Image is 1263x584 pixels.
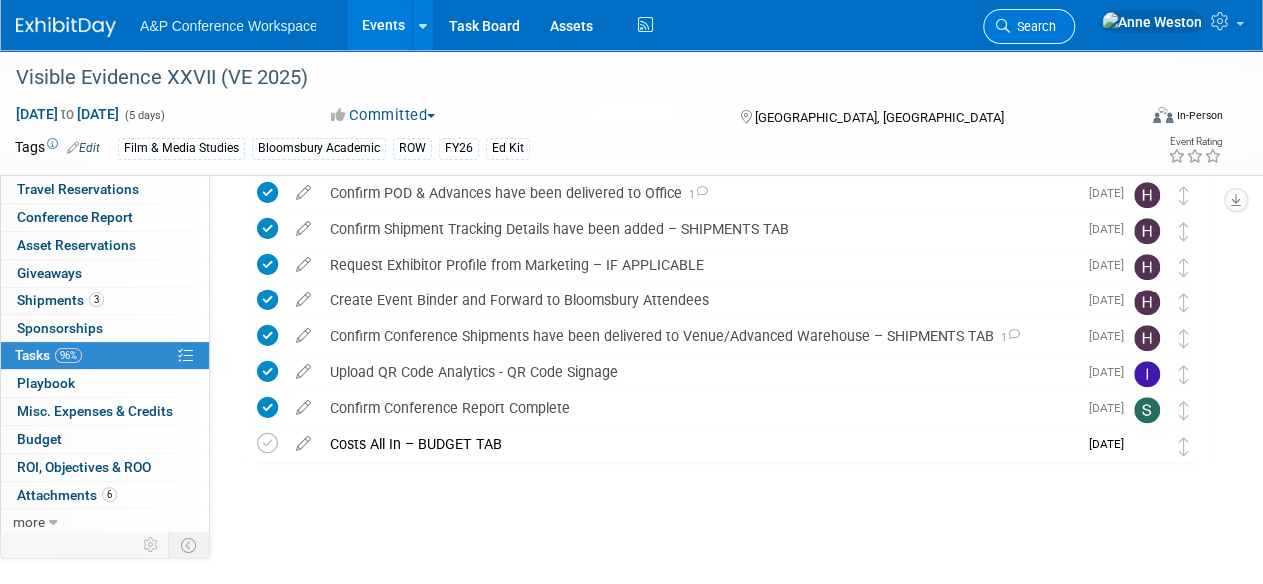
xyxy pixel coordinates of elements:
[1,342,209,369] a: Tasks96%
[320,391,1077,425] div: Confirm Conference Report Complete
[1134,361,1160,387] img: Ira Sumarno
[1010,19,1056,34] span: Search
[1179,365,1189,384] i: Move task
[286,256,320,274] a: edit
[169,532,210,558] td: Toggle Event Tabs
[1179,258,1189,277] i: Move task
[140,18,317,34] span: A&P Conference Workspace
[1,288,209,314] a: Shipments3
[320,248,1077,282] div: Request Exhibitor Profile from Marketing – IF APPLICABLE
[286,327,320,345] a: edit
[286,363,320,381] a: edit
[286,435,320,453] a: edit
[1179,401,1189,420] i: Move task
[1,315,209,342] a: Sponsorships
[994,331,1020,344] span: 1
[1,454,209,481] a: ROI, Objectives & ROO
[286,399,320,417] a: edit
[1089,258,1134,272] span: [DATE]
[1179,186,1189,205] i: Move task
[439,138,479,159] div: FY26
[1,370,209,397] a: Playbook
[17,265,82,281] span: Giveaways
[1134,433,1160,459] img: Anne Weston
[55,348,82,363] span: 96%
[1134,325,1160,351] img: Hannah Siegel
[320,212,1077,246] div: Confirm Shipment Tracking Details have been added – SHIPMENTS TAB
[1089,365,1134,379] span: [DATE]
[17,237,136,253] span: Asset Reservations
[486,138,530,159] div: Ed Kit
[1101,11,1203,33] img: Anne Weston
[1,482,209,509] a: Attachments6
[15,137,100,160] td: Tags
[17,375,75,391] span: Playbook
[1046,104,1223,134] div: Event Format
[1089,222,1134,236] span: [DATE]
[17,292,104,308] span: Shipments
[754,110,1003,125] span: [GEOGRAPHIC_DATA], [GEOGRAPHIC_DATA]
[17,487,117,503] span: Attachments
[1,260,209,287] a: Giveaways
[89,292,104,307] span: 3
[983,9,1075,44] a: Search
[1,176,209,203] a: Travel Reservations
[102,487,117,502] span: 6
[1134,290,1160,315] img: Hannah Siegel
[1,204,209,231] a: Conference Report
[1168,137,1222,147] div: Event Rating
[15,105,120,123] span: [DATE] [DATE]
[1089,186,1134,200] span: [DATE]
[67,141,100,155] a: Edit
[1179,437,1189,456] i: Move task
[1134,218,1160,244] img: Hannah Siegel
[320,427,1077,461] div: Costs All In – BUDGET TAB
[15,347,82,363] span: Tasks
[1089,437,1134,451] span: [DATE]
[1089,293,1134,307] span: [DATE]
[1179,329,1189,348] i: Move task
[16,17,116,37] img: ExhibitDay
[17,431,62,447] span: Budget
[1,426,209,453] a: Budget
[1089,329,1134,343] span: [DATE]
[9,60,1120,96] div: Visible Evidence XXVII (VE 2025)
[320,355,1077,389] div: Upload QR Code Analytics - QR Code Signage
[134,532,169,558] td: Personalize Event Tab Strip
[1134,254,1160,280] img: Hannah Siegel
[123,109,165,122] span: (5 days)
[17,459,151,475] span: ROI, Objectives & ROO
[393,138,432,159] div: ROW
[320,319,1077,353] div: Confirm Conference Shipments have been delivered to Venue/Advanced Warehouse – SHIPMENTS TAB
[682,188,708,201] span: 1
[1,398,209,425] a: Misc. Expenses & Credits
[1134,182,1160,208] img: Hannah Siegel
[1179,222,1189,241] i: Move task
[1176,108,1223,123] div: In-Person
[58,106,77,122] span: to
[286,220,320,238] a: edit
[1179,293,1189,312] i: Move task
[1,509,209,536] a: more
[324,105,443,126] button: Committed
[17,181,139,197] span: Travel Reservations
[286,184,320,202] a: edit
[1153,107,1173,123] img: Format-Inperson.png
[320,284,1077,317] div: Create Event Binder and Forward to Bloomsbury Attendees
[1089,401,1134,415] span: [DATE]
[320,176,1077,210] div: Confirm POD & Advances have been delivered to Office
[13,514,45,530] span: more
[118,138,245,159] div: Film & Media Studies
[1134,397,1160,423] img: Stephanie Grace-Petinos
[17,320,103,336] span: Sponsorships
[17,209,133,225] span: Conference Report
[1,232,209,259] a: Asset Reservations
[252,138,386,159] div: Bloomsbury Academic
[17,403,173,419] span: Misc. Expenses & Credits
[286,292,320,309] a: edit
